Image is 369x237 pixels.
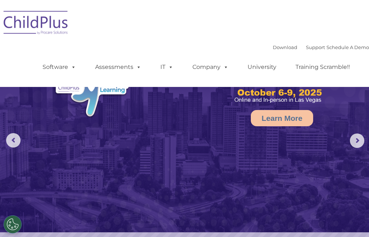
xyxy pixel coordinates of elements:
a: Training Scramble!! [288,60,357,74]
a: Software [35,60,83,74]
a: Learn More [251,110,313,126]
a: Schedule A Demo [326,44,369,50]
a: IT [153,60,181,74]
font: | [273,44,369,50]
a: Download [273,44,297,50]
button: Cookies Settings [4,215,22,233]
a: University [240,60,284,74]
a: Assessments [88,60,148,74]
a: Support [306,44,325,50]
a: Company [185,60,236,74]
